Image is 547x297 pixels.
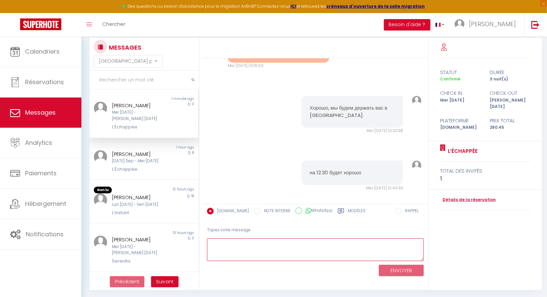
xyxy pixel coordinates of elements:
[450,13,524,37] a: ... [PERSON_NAME]
[384,19,430,31] button: Besoin d'aide ?
[485,117,535,125] div: Prix total
[25,108,56,117] span: Messages
[112,210,166,216] div: L'instant
[402,208,419,215] label: RAPPEL
[25,169,57,177] span: Paiements
[94,102,107,115] img: ...
[112,201,166,208] div: Lun [DATE] - Ven [DATE]
[440,167,531,175] div: total des invités
[94,236,107,249] img: ...
[112,158,166,164] div: [DATE] Sep - Mer [DATE]
[151,276,179,288] button: Next
[310,104,395,119] pre: Хорошо, мы будем держать вас в [GEOGRAPHIC_DATA].
[228,63,330,69] div: Mer [DATE] 10:16:50
[94,187,112,193] span: Non lu
[436,89,485,97] div: check in
[144,230,198,236] div: 13 hours ago
[440,175,531,183] div: 1
[192,150,194,155] span: 8
[112,236,166,244] div: [PERSON_NAME]
[455,19,465,29] img: ...
[144,187,198,193] div: 12 hours ago
[485,68,535,76] div: durée
[144,145,198,150] div: 1 hour ago
[310,169,395,177] pre: на 12:30 будет хорошо
[469,20,516,28] span: [PERSON_NAME]
[112,258,166,264] div: Serenita
[302,207,333,215] label: WhatsApp
[112,102,166,110] div: [PERSON_NAME]
[110,276,144,288] button: Previous
[261,208,290,215] label: NOTE INTERNE
[97,13,130,37] a: Chercher
[412,161,422,170] img: ...
[112,193,166,201] div: [PERSON_NAME]
[25,47,60,56] span: Calendriers
[25,138,52,147] span: Analytics
[25,199,66,208] span: Hébergement
[20,18,61,30] img: Super Booking
[436,97,485,110] div: Mer [DATE]
[290,3,296,9] a: ICI
[112,166,166,173] div: L’Échappée
[214,208,249,215] label: [DOMAIN_NAME]
[5,3,25,23] button: Ouvrir le widget de chat LiveChat
[301,128,403,134] div: Mer [DATE] 10:33:38
[26,230,64,238] span: Notifications
[94,150,107,164] img: ...
[102,20,125,27] span: Chercher
[25,78,64,86] span: Réservations
[191,193,194,198] span: 18
[89,71,199,90] input: Rechercher un mot clé
[436,124,485,131] div: [DOMAIN_NAME]
[348,208,365,216] label: Modèles
[156,278,174,285] span: Suivant
[485,124,535,131] div: 260.45
[485,76,535,82] div: 3 nuit(s)
[440,197,496,203] a: Détails de la réservation
[112,124,166,130] div: L’Échappée
[531,20,540,29] img: logout
[192,236,194,241] span: 3
[326,3,425,9] a: créneaux d'ouverture de la salle migration
[379,265,424,277] button: ENVOYER
[485,97,535,110] div: [PERSON_NAME] [DATE]
[115,278,139,285] span: Précédent
[446,147,478,155] a: L’Échappée
[436,117,485,125] div: Plateforme
[301,185,403,191] div: Mer [DATE] 10:44:33
[112,244,166,256] div: Mer [DATE] - [PERSON_NAME] [DATE]
[192,102,194,107] span: 3
[207,222,424,238] div: Tapez votre message
[485,89,535,97] div: check out
[436,68,485,76] div: statut
[144,96,198,102] div: 1 minute ago
[112,109,166,122] div: Mer [DATE] - [PERSON_NAME] [DATE]
[440,76,460,82] span: Confirmé
[107,40,141,55] h3: MESSAGES
[412,96,422,106] img: ...
[94,193,107,207] img: ...
[112,150,166,158] div: [PERSON_NAME]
